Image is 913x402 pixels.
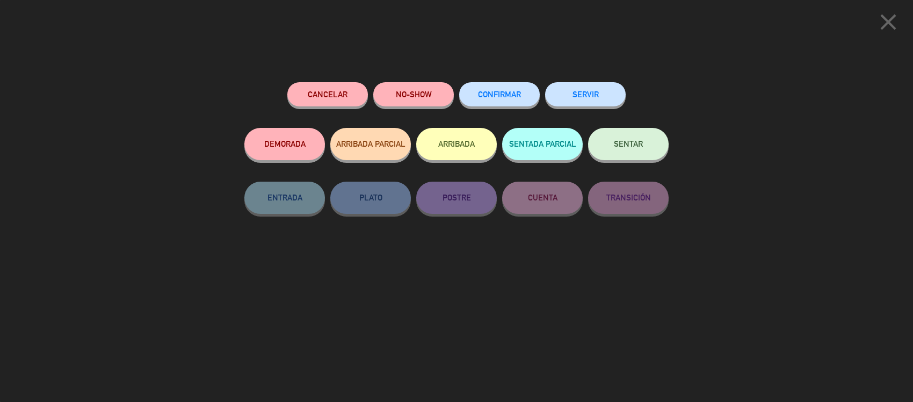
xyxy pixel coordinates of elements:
button: SENTADA PARCIAL [502,128,583,160]
button: SENTAR [588,128,669,160]
button: SERVIR [545,82,626,106]
i: close [875,9,902,35]
button: POSTRE [416,182,497,214]
button: ARRIBADA PARCIAL [330,128,411,160]
button: close [872,8,905,40]
span: CONFIRMAR [478,90,521,99]
button: DEMORADA [244,128,325,160]
span: ARRIBADA PARCIAL [336,139,405,148]
button: ENTRADA [244,182,325,214]
button: CUENTA [502,182,583,214]
button: TRANSICIÓN [588,182,669,214]
button: ARRIBADA [416,128,497,160]
button: Cancelar [287,82,368,106]
span: SENTAR [614,139,643,148]
button: CONFIRMAR [459,82,540,106]
button: NO-SHOW [373,82,454,106]
button: PLATO [330,182,411,214]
